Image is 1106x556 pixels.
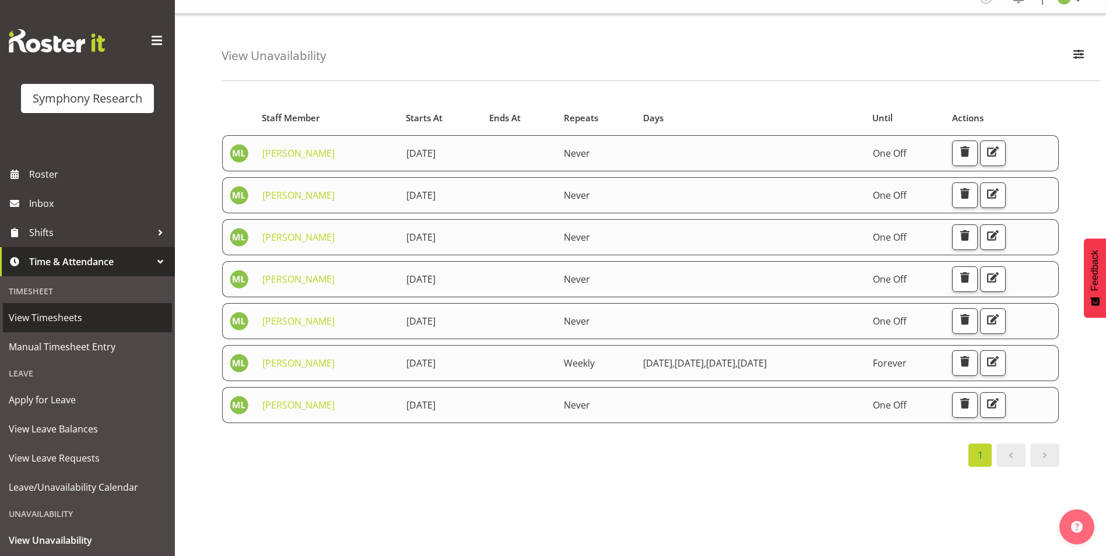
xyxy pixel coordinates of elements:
[3,444,172,473] a: View Leave Requests
[9,309,166,326] span: View Timesheets
[980,266,1006,292] button: Edit Unavailability
[3,361,172,385] div: Leave
[9,420,166,438] span: View Leave Balances
[564,231,590,244] span: Never
[3,502,172,526] div: Unavailability
[873,273,907,286] span: One Off
[489,111,521,125] span: Ends At
[873,189,907,202] span: One Off
[230,396,248,414] img: melissa-lategan11925.jpg
[406,273,436,286] span: [DATE]
[262,147,335,160] a: [PERSON_NAME]
[872,111,893,125] span: Until
[262,111,320,125] span: Staff Member
[952,111,984,125] span: Actions
[643,111,663,125] span: Days
[564,399,590,411] span: Never
[9,449,166,467] span: View Leave Requests
[262,189,335,202] a: [PERSON_NAME]
[29,166,169,183] span: Roster
[230,354,248,372] img: melissa-lategan11925.jpg
[3,332,172,361] a: Manual Timesheet Entry
[564,111,598,125] span: Repeats
[3,526,172,555] a: View Unavailability
[230,270,248,288] img: melissa-lategan11925.jpg
[564,357,595,370] span: Weekly
[262,399,335,411] a: [PERSON_NAME]
[33,90,142,107] div: Symphony Research
[952,392,978,418] button: Delete Unavailability
[230,312,248,330] img: melissa-lategan11925.jpg
[738,357,767,370] span: [DATE]
[3,279,172,303] div: Timesheet
[29,224,152,241] span: Shifts
[564,189,590,202] span: Never
[873,399,907,411] span: One Off
[980,140,1006,166] button: Edit Unavailability
[230,186,248,205] img: melissa-lategan11925.jpg
[9,478,166,496] span: Leave/Unavailability Calendar
[564,273,590,286] span: Never
[873,147,907,160] span: One Off
[952,266,978,292] button: Delete Unavailability
[1090,250,1100,291] span: Feedback
[706,357,738,370] span: [DATE]
[672,357,675,370] span: ,
[9,338,166,356] span: Manual Timesheet Entry
[873,357,907,370] span: Forever
[230,228,248,247] img: melissa-lategan11925.jpg
[873,231,907,244] span: One Off
[952,350,978,376] button: Delete Unavailability
[262,357,335,370] a: [PERSON_NAME]
[980,392,1006,418] button: Edit Unavailability
[1066,43,1091,69] button: Filter Employees
[262,273,335,286] a: [PERSON_NAME]
[406,357,436,370] span: [DATE]
[230,144,248,163] img: melissa-lategan11925.jpg
[980,224,1006,250] button: Edit Unavailability
[1084,238,1106,318] button: Feedback - Show survey
[564,147,590,160] span: Never
[643,357,675,370] span: [DATE]
[3,385,172,414] a: Apply for Leave
[1071,521,1083,533] img: help-xxl-2.png
[222,49,326,62] h4: View Unavailability
[9,391,166,409] span: Apply for Leave
[564,315,590,328] span: Never
[262,315,335,328] a: [PERSON_NAME]
[3,414,172,444] a: View Leave Balances
[29,253,152,270] span: Time & Attendance
[9,532,166,549] span: View Unavailability
[406,399,436,411] span: [DATE]
[952,224,978,250] button: Delete Unavailability
[406,231,436,244] span: [DATE]
[952,182,978,208] button: Delete Unavailability
[675,357,706,370] span: [DATE]
[873,315,907,328] span: One Off
[3,473,172,502] a: Leave/Unavailability Calendar
[952,140,978,166] button: Delete Unavailability
[704,357,706,370] span: ,
[262,231,335,244] a: [PERSON_NAME]
[406,189,436,202] span: [DATE]
[406,315,436,328] span: [DATE]
[980,350,1006,376] button: Edit Unavailability
[406,147,436,160] span: [DATE]
[406,111,443,125] span: Starts At
[952,308,978,334] button: Delete Unavailability
[29,195,169,212] span: Inbox
[980,182,1006,208] button: Edit Unavailability
[735,357,738,370] span: ,
[9,29,105,52] img: Rosterit website logo
[3,303,172,332] a: View Timesheets
[980,308,1006,334] button: Edit Unavailability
